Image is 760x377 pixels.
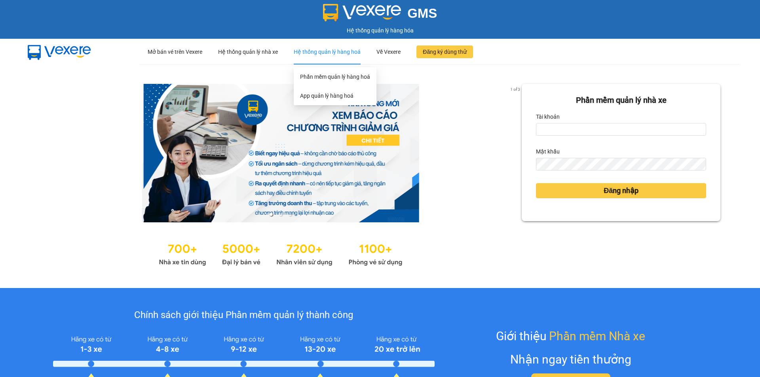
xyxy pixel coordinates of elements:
span: Đăng ký dùng thử [423,47,467,56]
span: Phần mềm Nhà xe [549,327,645,345]
span: GMS [407,6,437,21]
button: next slide / item [511,84,522,222]
li: slide item 2 [279,213,282,216]
button: Đăng nhập [536,183,706,198]
input: Tài khoản [536,123,706,136]
label: Mật khẩu [536,145,560,158]
span: Đăng nhập [604,185,638,196]
div: Chính sách giới thiệu Phần mềm quản lý thành công [53,308,434,323]
input: Mật khẩu [536,158,706,171]
div: Hệ thống quản lý hàng hóa [2,26,758,35]
div: Mở bán vé trên Vexere [148,39,202,64]
label: Tài khoản [536,110,560,123]
img: mbUUG5Q.png [20,39,99,65]
div: Hệ thống quản lý nhà xe [218,39,278,64]
p: 1 of 3 [508,84,522,94]
button: previous slide / item [40,84,51,222]
div: Nhận ngay tiền thưởng [510,350,631,369]
li: slide item 3 [289,213,292,216]
div: Hệ thống quản lý hàng hoá [294,39,361,64]
a: GMS [323,12,437,18]
li: slide item 1 [270,213,273,216]
div: Giới thiệu [496,327,645,345]
div: Phần mềm quản lý nhà xe [536,94,706,106]
button: Đăng ký dùng thử [416,45,473,58]
img: logo 2 [323,4,401,21]
div: Về Vexere [376,39,401,64]
img: Statistics.png [159,238,403,268]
